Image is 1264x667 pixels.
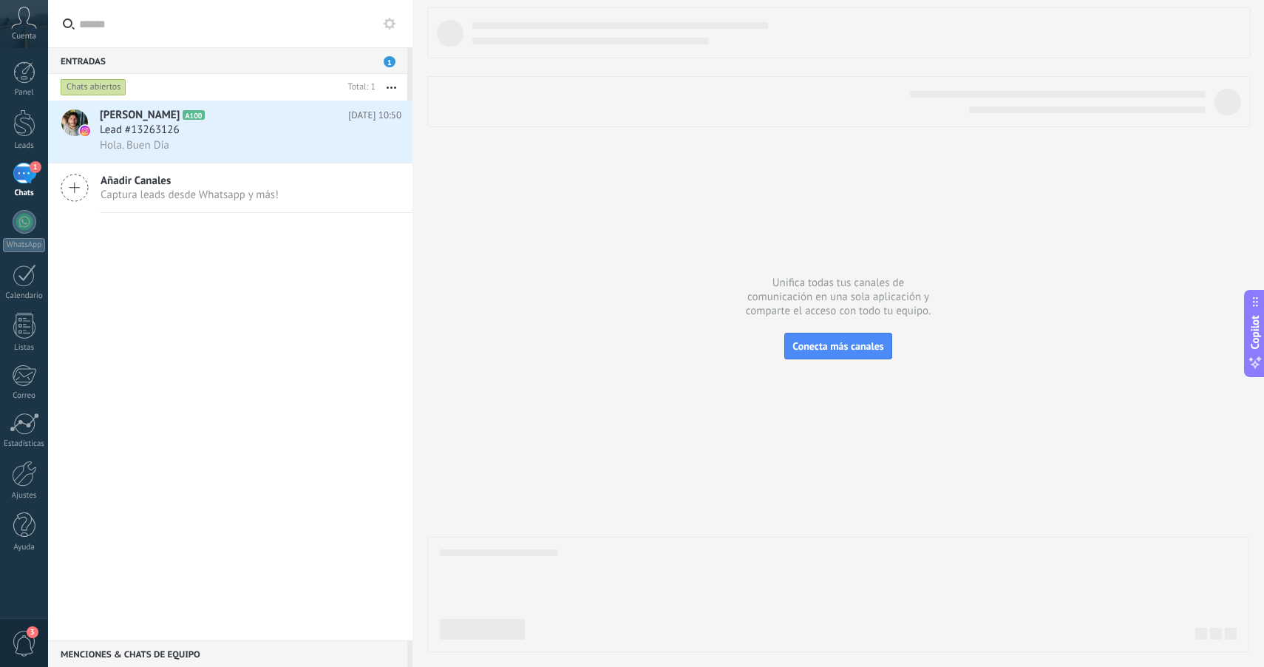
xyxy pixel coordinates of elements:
[342,80,376,95] div: Total: 1
[3,391,46,401] div: Correo
[61,78,126,96] div: Chats abiertos
[784,333,891,359] button: Conecta más canales
[80,126,90,136] img: icon
[348,108,401,123] span: [DATE] 10:50
[12,32,36,41] span: Cuenta
[3,543,46,552] div: Ayuda
[101,188,279,202] span: Captura leads desde Whatsapp y más!
[100,138,169,152] span: Hola. Buen Día
[48,640,407,667] div: Menciones & Chats de equipo
[30,161,41,173] span: 1
[3,291,46,301] div: Calendario
[3,343,46,353] div: Listas
[376,74,407,101] button: Más
[27,626,38,638] span: 3
[3,88,46,98] div: Panel
[3,189,46,198] div: Chats
[1248,316,1263,350] span: Copilot
[101,174,279,188] span: Añadir Canales
[183,110,204,120] span: A100
[100,123,180,138] span: Lead #13263126
[48,47,407,74] div: Entradas
[384,56,395,67] span: 1
[100,108,180,123] span: [PERSON_NAME]
[3,141,46,151] div: Leads
[3,439,46,449] div: Estadísticas
[792,339,883,353] span: Conecta más canales
[48,101,412,163] a: avataricon[PERSON_NAME]A100[DATE] 10:50Lead #13263126Hola. Buen Día
[3,491,46,501] div: Ajustes
[3,238,45,252] div: WhatsApp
